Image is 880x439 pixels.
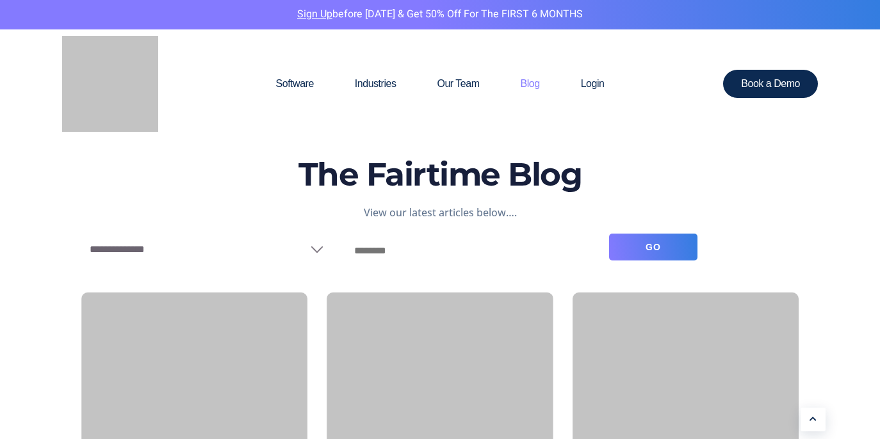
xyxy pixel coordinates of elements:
[81,157,799,192] h1: The Fairtime Blog
[416,53,500,115] a: Our Team
[297,6,332,22] a: Sign Up
[801,408,826,431] a: Learn More
[646,242,661,252] span: Go
[10,6,870,23] p: before [DATE] & Get 50% Off for the FIRST 6 MONTHS
[741,79,800,89] span: Book a Demo
[81,205,799,221] div: View our latest articles below….
[500,53,560,115] a: Blog
[609,234,697,260] button: Go
[723,70,818,98] a: Book a Demo
[334,53,417,115] a: Industries
[560,53,625,115] a: Login
[256,53,334,115] a: Software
